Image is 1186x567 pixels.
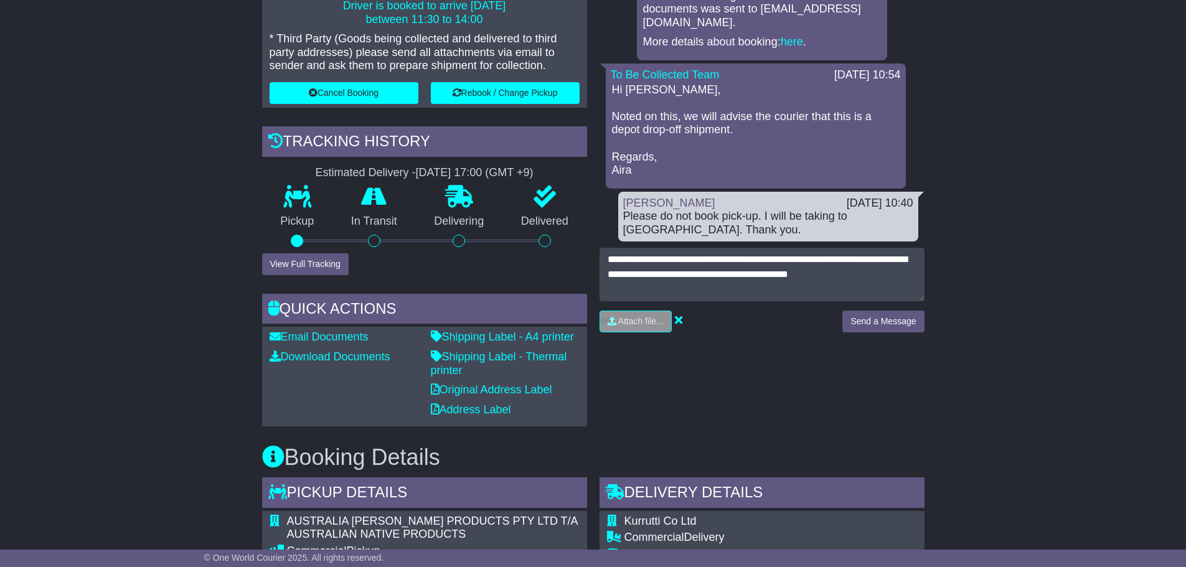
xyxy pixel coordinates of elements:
[611,68,720,81] a: To Be Collected Team
[270,32,580,73] p: * Third Party (Goods being collected and delivered to third party addresses) please send all atta...
[643,35,881,49] p: More details about booking: .
[270,350,390,363] a: Download Documents
[204,553,384,563] span: © One World Courier 2025. All rights reserved.
[262,166,587,180] div: Estimated Delivery -
[431,403,511,416] a: Address Label
[834,68,901,82] div: [DATE] 10:54
[623,210,913,237] div: Please do not book pick-up. I will be taking to [GEOGRAPHIC_DATA]. Thank you.
[781,35,803,48] a: here
[431,350,567,377] a: Shipping Label - Thermal printer
[624,548,864,561] div: Sapporo-shi Toyohira-ku Tsukisamu
[431,82,580,104] button: Rebook / Change Pickup
[262,215,333,228] p: Pickup
[624,531,684,543] span: Commercial
[624,531,864,545] div: Delivery
[431,383,552,396] a: Original Address Label
[270,82,418,104] button: Cancel Booking
[612,83,900,177] p: Hi [PERSON_NAME], Noted on this, we will advise the courier that this is a depot drop-off shipmen...
[262,253,349,275] button: View Full Tracking
[262,126,587,160] div: Tracking history
[842,311,924,332] button: Send a Message
[287,545,347,557] span: Commercial
[270,330,369,343] a: Email Documents
[332,215,416,228] p: In Transit
[847,197,913,210] div: [DATE] 10:40
[262,477,587,511] div: Pickup Details
[416,166,534,180] div: [DATE] 17:00 (GMT +9)
[416,215,503,228] p: Delivering
[287,515,578,541] span: AUSTRALIA [PERSON_NAME] PRODUCTS PTY LTD T/A AUSTRALIAN NATIVE PRODUCTS
[502,215,587,228] p: Delivered
[600,477,925,511] div: Delivery Details
[287,545,580,558] div: Pickup
[431,330,574,343] a: Shipping Label - A4 printer
[262,294,587,327] div: Quick Actions
[262,445,925,470] h3: Booking Details
[623,197,715,209] a: [PERSON_NAME]
[624,515,697,527] span: Kurrutti Co Ltd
